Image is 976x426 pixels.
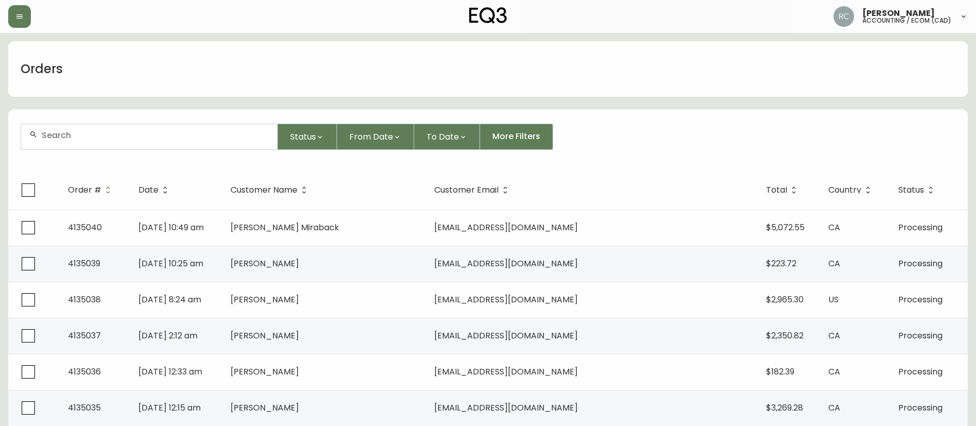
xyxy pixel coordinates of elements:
[230,330,299,342] span: [PERSON_NAME]
[68,185,115,195] span: Order #
[898,221,943,233] span: Processing
[862,18,951,24] h5: accounting / ecom (cad)
[766,402,803,414] span: $3,269.28
[828,221,840,233] span: CA
[828,185,875,195] span: Country
[230,366,299,378] span: [PERSON_NAME]
[469,7,507,24] img: logo
[138,402,201,414] span: [DATE] 12:15 am
[766,294,804,305] span: $2,965.30
[434,221,578,233] span: [EMAIL_ADDRESS][DOMAIN_NAME]
[230,402,299,414] span: [PERSON_NAME]
[434,187,499,193] span: Customer Email
[434,185,512,195] span: Customer Email
[898,330,943,342] span: Processing
[898,402,943,414] span: Processing
[21,60,63,78] h1: Orders
[828,187,861,193] span: Country
[898,187,924,193] span: Status
[427,130,459,143] span: To Date
[68,221,102,233] span: 4135040
[68,187,101,193] span: Order #
[138,366,202,378] span: [DATE] 12:33 am
[766,221,805,233] span: $5,072.55
[434,258,578,269] span: [EMAIL_ADDRESS][DOMAIN_NAME]
[862,9,935,18] span: [PERSON_NAME]
[828,366,840,378] span: CA
[42,130,269,140] input: Search
[480,124,553,150] button: More Filters
[68,366,101,378] span: 4135036
[138,294,201,305] span: [DATE] 8:24 am
[138,221,204,233] span: [DATE] 10:49 am
[68,294,101,305] span: 4135038
[349,130,393,143] span: From Date
[230,187,297,193] span: Customer Name
[278,124,337,150] button: Status
[230,221,339,233] span: [PERSON_NAME] Miraback
[766,258,796,269] span: $223.72
[898,294,943,305] span: Processing
[766,366,794,378] span: $182.39
[833,6,854,27] img: f4ba4e02bd060be8f1386e3ca455bd0e
[230,294,299,305] span: [PERSON_NAME]
[138,185,172,195] span: Date
[230,258,299,269] span: [PERSON_NAME]
[766,330,804,342] span: $2,350.82
[828,258,840,269] span: CA
[766,185,801,195] span: Total
[828,402,840,414] span: CA
[898,366,943,378] span: Processing
[828,294,839,305] span: US
[68,258,100,269] span: 4135039
[898,185,937,195] span: Status
[290,130,316,143] span: Status
[492,131,540,142] span: More Filters
[337,124,414,150] button: From Date
[828,330,840,342] span: CA
[434,294,578,305] span: [EMAIL_ADDRESS][DOMAIN_NAME]
[414,124,480,150] button: To Date
[898,258,943,269] span: Processing
[138,330,198,342] span: [DATE] 2:12 am
[766,187,787,193] span: Total
[434,330,578,342] span: [EMAIL_ADDRESS][DOMAIN_NAME]
[138,258,203,269] span: [DATE] 10:25 am
[138,187,158,193] span: Date
[434,366,578,378] span: [EMAIL_ADDRESS][DOMAIN_NAME]
[68,402,101,414] span: 4135035
[434,402,578,414] span: [EMAIL_ADDRESS][DOMAIN_NAME]
[230,185,311,195] span: Customer Name
[68,330,101,342] span: 4135037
